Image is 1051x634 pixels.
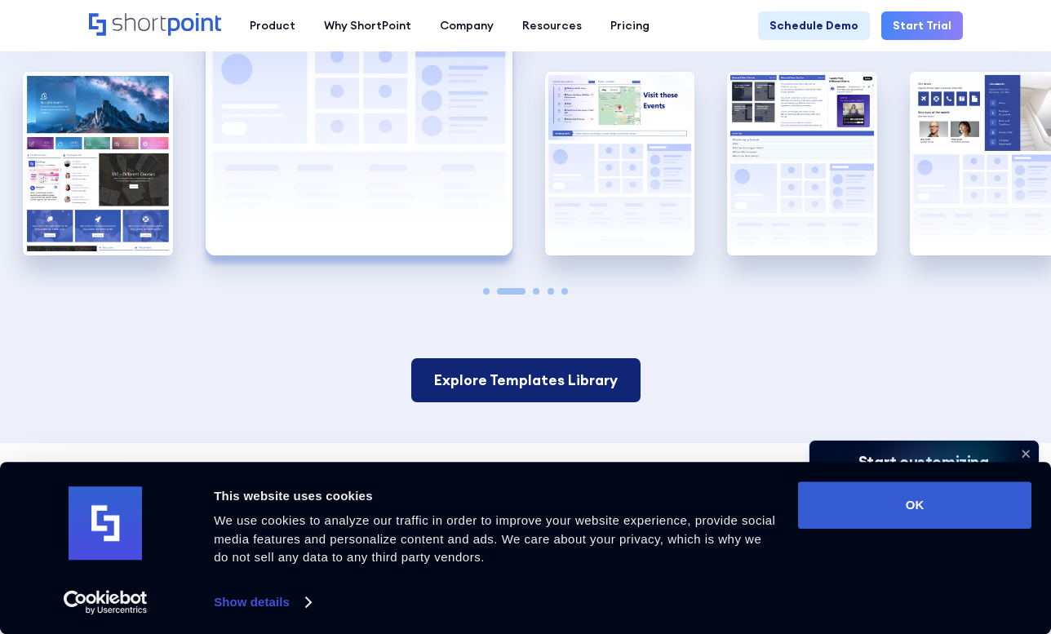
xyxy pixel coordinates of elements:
[23,72,172,255] div: 1 / 5
[508,11,596,40] a: Resources
[214,486,779,506] div: This website uses cookies
[727,72,876,255] div: 4 / 5
[758,11,870,40] a: Schedule Demo
[483,288,490,295] span: Go to slide 1
[561,288,568,295] span: Go to slide 5
[881,11,963,40] a: Start Trial
[545,72,694,255] img: Internal SharePoint site example for company policy
[798,481,1031,529] button: OK
[324,17,411,34] div: Why ShortPoint
[236,11,310,40] a: Product
[23,72,172,255] img: Best SharePoint Intranet Site Designs
[533,288,539,295] span: Go to slide 3
[727,72,876,255] img: SharePoint Communication site example for news
[757,445,1051,634] iframe: Chat Widget
[250,17,295,34] div: Product
[545,72,694,255] div: 3 / 5
[610,17,650,34] div: Pricing
[89,13,222,38] a: Home
[310,11,426,40] a: Why ShortPoint
[426,11,508,40] a: Company
[34,590,177,614] a: Usercentrics Cookiebot - opens in a new window
[596,11,664,40] a: Pricing
[440,17,494,34] div: Company
[497,288,525,295] span: Go to slide 2
[214,513,775,564] span: We use cookies to analyze our traffic in order to improve your website experience, provide social...
[214,590,310,614] a: Show details
[411,358,641,402] a: Explore Templates Library
[522,17,582,34] div: Resources
[548,288,554,295] span: Go to slide 4
[69,487,142,561] img: logo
